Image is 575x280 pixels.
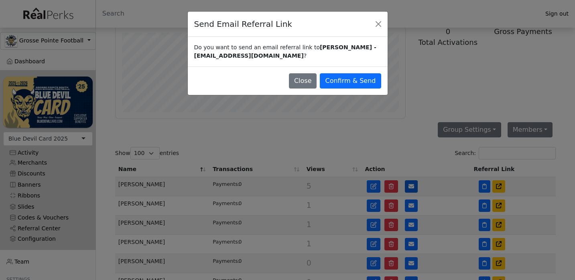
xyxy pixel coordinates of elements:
button: Close [372,18,384,30]
div: Do you want to send an email referral link to ? [188,37,388,66]
h5: Send Email Referral Link [194,18,292,30]
button: Close [289,73,317,89]
strong: [PERSON_NAME] - [EMAIL_ADDRESS][DOMAIN_NAME] [194,44,376,59]
button: Confirm & Send [320,73,381,89]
